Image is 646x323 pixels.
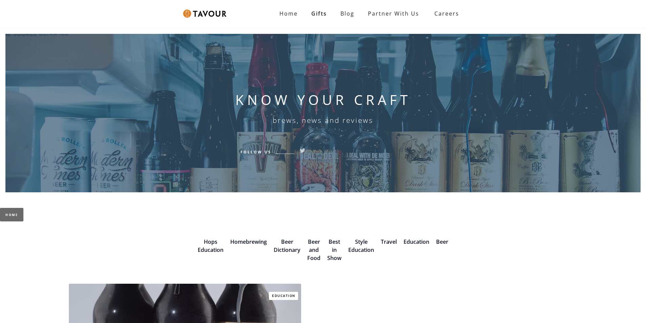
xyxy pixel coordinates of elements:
[334,7,361,20] a: Blog
[274,238,300,254] a: Beer Dictionary
[305,7,334,20] a: Gifts
[348,238,374,254] a: Style Education
[361,7,426,20] a: Partner with Us
[434,7,459,20] strong: Careers
[273,116,373,124] h6: brews, news and reviews
[240,149,271,155] h6: Follow Us
[269,292,298,300] a: Education
[307,238,320,262] a: Beer and Food
[230,238,267,245] a: Homebrewing
[327,238,341,262] a: Best in Show
[279,10,298,17] strong: Home
[436,238,448,245] a: Beer
[381,238,397,245] a: Travel
[404,238,429,245] a: Education
[426,4,464,23] a: Careers
[273,7,305,20] a: Home
[198,238,223,254] a: Hops Education
[235,92,411,108] h1: KNOW YOUR CRAFT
